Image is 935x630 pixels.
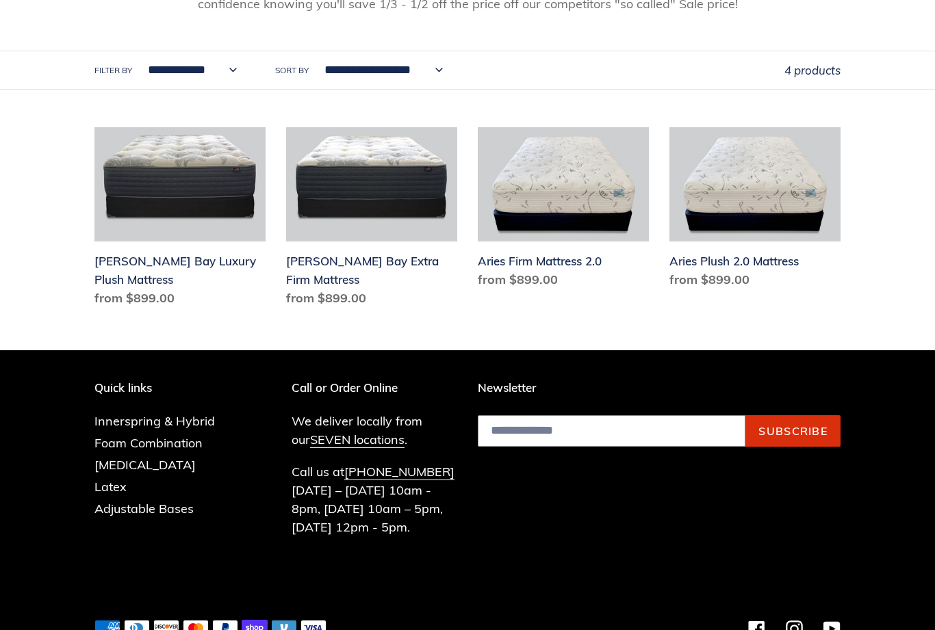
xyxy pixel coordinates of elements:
input: Email address [478,415,745,447]
p: We deliver locally from our . [292,412,458,449]
a: Latex [94,479,127,495]
a: Foam Combination [94,435,203,451]
label: Sort by [275,64,309,77]
p: Call or Order Online [292,381,458,395]
a: Chadwick Bay Luxury Plush Mattress [94,127,266,313]
a: SEVEN locations [310,432,405,448]
a: Innerspring & Hybrid [94,413,215,429]
span: 4 products [784,63,841,77]
p: Call us at [DATE] – [DATE] 10am - 8pm, [DATE] 10am – 5pm, [DATE] 12pm - 5pm. [292,462,458,536]
a: Aries Plush 2.0 Mattress [669,127,841,294]
span: Subscribe [758,424,828,438]
p: Quick links [94,381,235,395]
a: [MEDICAL_DATA] [94,457,196,473]
button: Subscribe [745,415,841,447]
p: Newsletter [478,381,841,395]
a: Adjustable Bases [94,501,194,516]
a: [PHONE_NUMBER] [344,464,454,480]
a: Chadwick Bay Extra Firm Mattress [286,127,457,313]
label: Filter by [94,64,132,77]
a: Aries Firm Mattress 2.0 [478,127,649,294]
